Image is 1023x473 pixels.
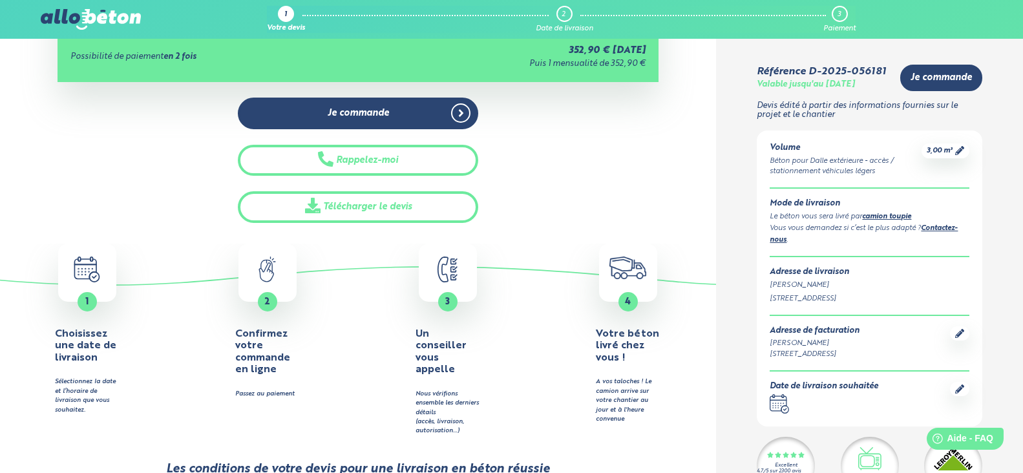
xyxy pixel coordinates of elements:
h4: Confirmez votre commande en ligne [235,328,300,376]
strong: en 2 fois [163,52,196,61]
a: Je commande [900,65,982,91]
div: Adresse de facturation [770,326,860,336]
span: 1 [85,297,89,306]
button: 3 Un conseiller vous appelle Nous vérifions ensemble les derniers détails(accès, livraison, autor... [361,244,534,436]
iframe: Help widget launcher [908,423,1009,459]
a: Contactez-nous [770,225,958,244]
div: A vos taloches ! Le camion arrive sur votre chantier au jour et à l'heure convenue [596,377,660,424]
div: Nous vérifions ensemble les derniers détails (accès, livraison, autorisation…) [416,390,480,436]
div: 352,90 € [DATE] [370,45,646,56]
a: 3 Paiement [823,6,856,33]
span: 2 [264,297,270,306]
span: 3 [445,297,450,306]
div: [STREET_ADDRESS] [770,293,969,304]
div: 1 [284,11,287,19]
div: Mode de livraison [770,199,969,209]
div: Valable jusqu'au [DATE] [757,80,855,90]
button: Rappelez-moi [238,145,478,176]
img: truck.c7a9816ed8b9b1312949.png [609,257,646,279]
div: Adresse de livraison [770,268,969,277]
div: Passez au paiement [235,390,300,399]
div: Votre devis [267,25,305,33]
a: camion toupie [862,213,911,220]
a: 2 Date de livraison [536,6,593,33]
div: [STREET_ADDRESS] [770,349,860,360]
div: [PERSON_NAME] [770,280,969,291]
a: 2 Confirmez votre commande en ligne Passez au paiement [180,244,354,399]
h4: Choisissez une date de livraison [55,328,120,364]
div: Le béton vous sera livré par [770,211,969,223]
div: Possibilité de paiement [70,52,370,62]
div: Référence D-2025-056181 [757,66,886,78]
div: Béton pour Dalle extérieure - accès / stationnement véhicules légers [770,156,921,178]
div: 3 [838,10,841,19]
span: 4 [625,297,631,306]
div: Volume [770,143,921,153]
a: 1 Votre devis [267,6,305,33]
div: Sélectionnez la date et l’horaire de livraison que vous souhaitez. [55,377,120,415]
div: Date de livraison souhaitée [770,382,878,392]
div: [PERSON_NAME] [770,338,860,349]
div: 2 [562,10,565,19]
div: Vous vous demandez si c’est le plus adapté ? . [770,223,969,246]
p: Devis édité à partir des informations fournies sur le projet et le chantier [757,101,982,120]
div: Date de livraison [536,25,593,33]
div: Paiement [823,25,856,33]
h4: Votre béton livré chez vous ! [596,328,660,364]
a: Télécharger le devis [238,191,478,223]
div: Puis 1 mensualité de 352,90 € [370,59,646,69]
span: Je commande [911,72,972,83]
div: Excellent [775,463,797,468]
img: allobéton [41,9,140,30]
h4: Un conseiller vous appelle [416,328,480,376]
span: Je commande [328,108,389,119]
a: Je commande [238,98,478,129]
